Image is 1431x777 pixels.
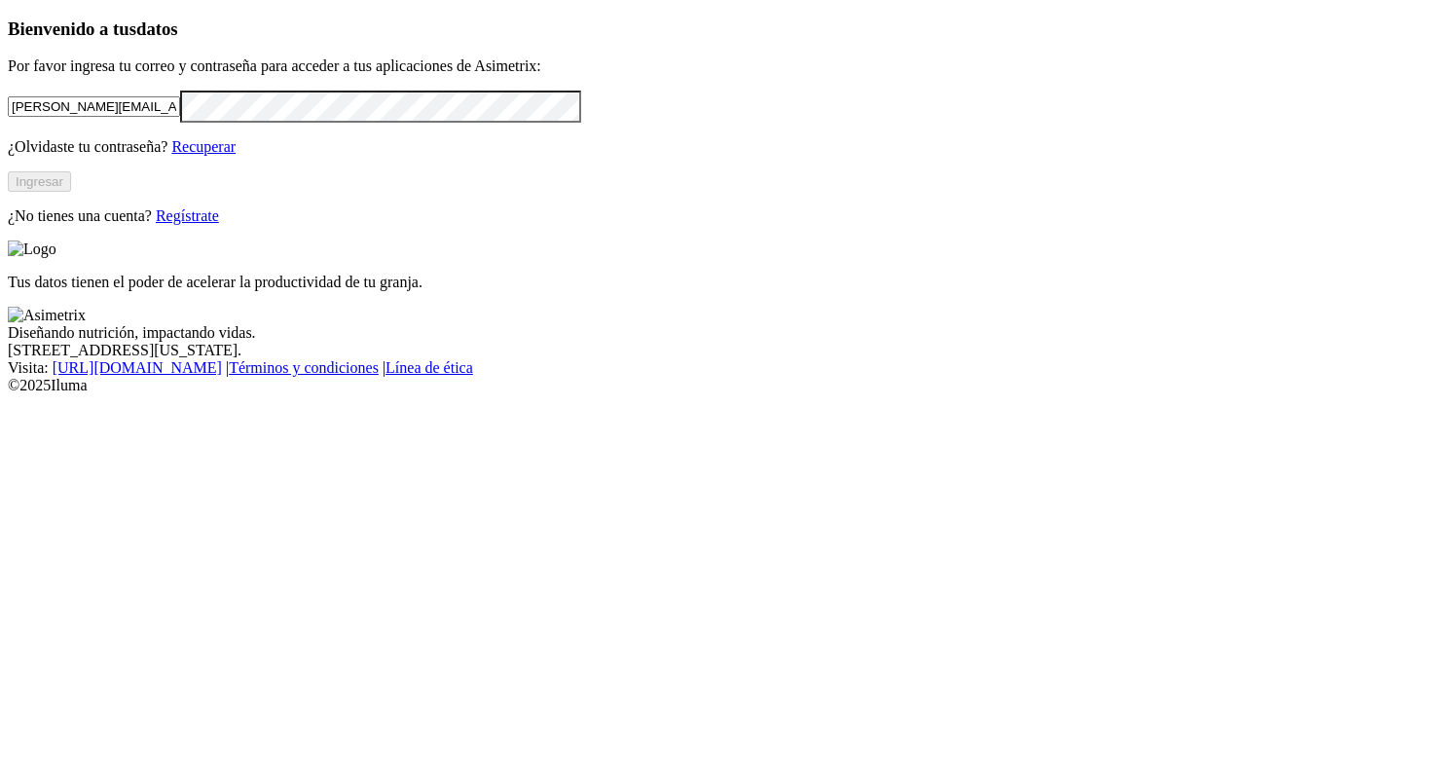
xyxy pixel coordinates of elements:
[136,18,178,39] span: datos
[8,274,1423,291] p: Tus datos tienen el poder de acelerar la productividad de tu granja.
[385,359,473,376] a: Línea de ética
[8,240,56,258] img: Logo
[8,171,71,192] button: Ingresar
[8,307,86,324] img: Asimetrix
[8,138,1423,156] p: ¿Olvidaste tu contraseña?
[229,359,379,376] a: Términos y condiciones
[156,207,219,224] a: Regístrate
[171,138,236,155] a: Recuperar
[8,377,1423,394] div: © 2025 Iluma
[8,207,1423,225] p: ¿No tienes una cuenta?
[8,342,1423,359] div: [STREET_ADDRESS][US_STATE].
[8,57,1423,75] p: Por favor ingresa tu correo y contraseña para acceder a tus aplicaciones de Asimetrix:
[8,18,1423,40] h3: Bienvenido a tus
[53,359,222,376] a: [URL][DOMAIN_NAME]
[8,359,1423,377] div: Visita : | |
[8,96,180,117] input: Tu correo
[8,324,1423,342] div: Diseñando nutrición, impactando vidas.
